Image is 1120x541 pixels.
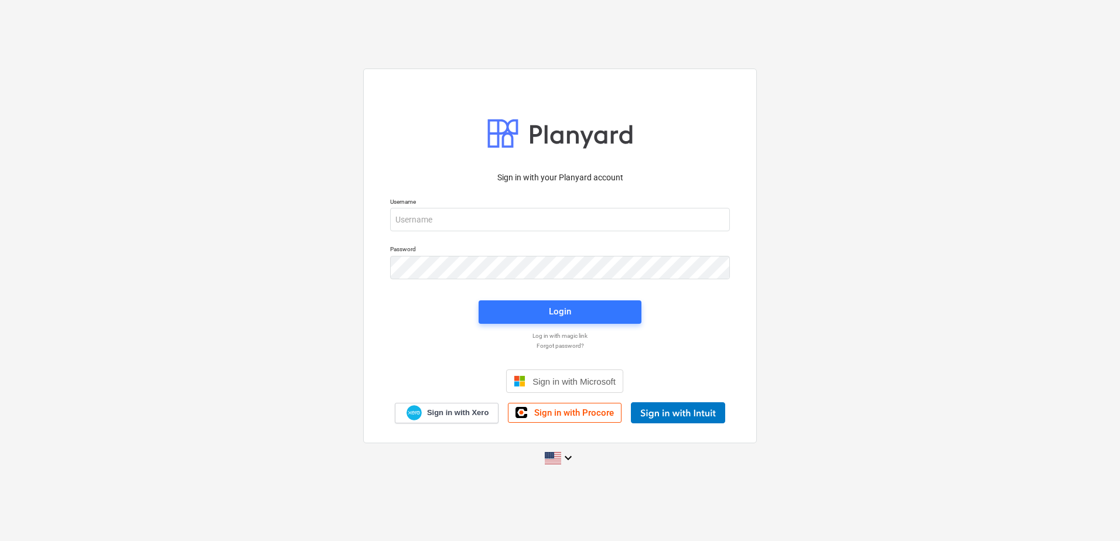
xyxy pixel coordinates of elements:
[561,451,575,465] i: keyboard_arrow_down
[407,405,422,421] img: Xero logo
[390,172,730,184] p: Sign in with your Planyard account
[549,304,571,319] div: Login
[384,342,736,350] a: Forgot password?
[390,208,730,231] input: Username
[479,300,641,324] button: Login
[390,245,730,255] p: Password
[532,376,616,386] span: Sign in with Microsoft
[514,375,525,387] img: Microsoft logo
[508,403,622,423] a: Sign in with Procore
[427,408,489,418] span: Sign in with Xero
[395,403,499,423] a: Sign in with Xero
[384,332,736,340] a: Log in with magic link
[390,198,730,208] p: Username
[534,408,614,418] span: Sign in with Procore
